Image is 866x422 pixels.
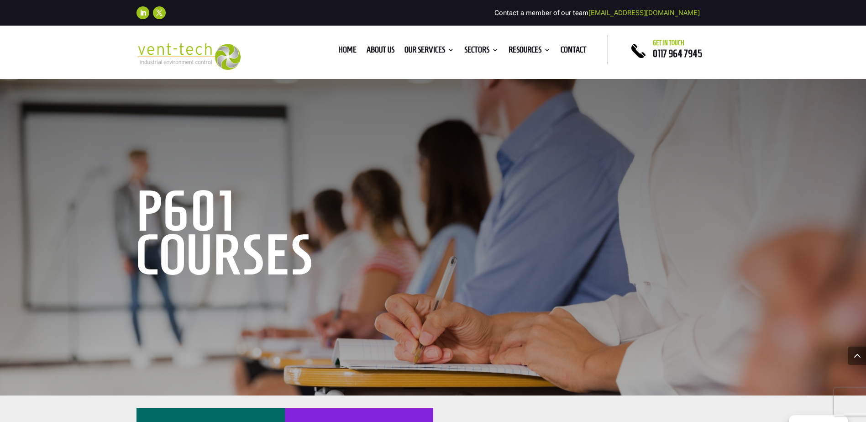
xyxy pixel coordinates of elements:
a: Contact [561,47,587,57]
img: 2023-09-27T08_35_16.549ZVENT-TECH---Clear-background [136,43,241,70]
a: Sectors [464,47,499,57]
a: Follow on LinkedIn [136,6,149,19]
a: About us [367,47,394,57]
h1: P601 Courses [136,189,415,281]
span: Contact a member of our team [494,9,700,17]
span: Get in touch [653,39,684,47]
a: Our Services [404,47,454,57]
a: Resources [509,47,551,57]
a: Follow on X [153,6,166,19]
a: 0117 964 7945 [653,48,702,59]
a: [EMAIL_ADDRESS][DOMAIN_NAME] [588,9,700,17]
a: Home [338,47,357,57]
